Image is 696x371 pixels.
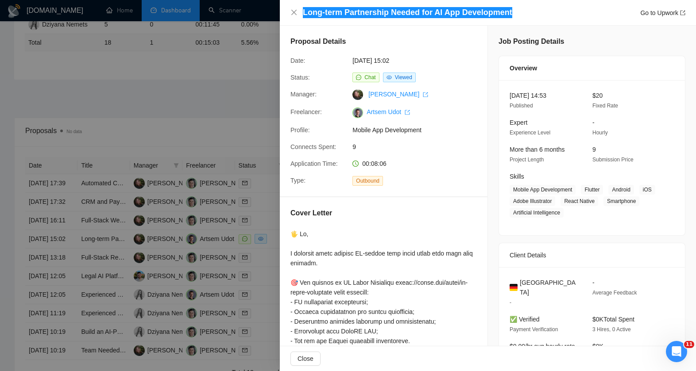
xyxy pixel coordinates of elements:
a: Go to Upworkexport [640,9,685,16]
div: Client Details [510,243,674,267]
span: Artificial Intelligence [510,208,564,218]
button: Close [290,9,298,16]
h5: Proposal Details [290,36,346,47]
span: [DATE] 14:53 [510,92,546,99]
span: Flutter [581,185,603,195]
span: Average Feedback [592,290,637,296]
span: close [290,9,298,16]
span: $20 [592,92,603,99]
span: Payment Verification [510,326,558,333]
span: Expert [510,119,527,126]
span: React Native [561,196,598,206]
span: Mobile App Development [510,185,576,195]
span: Chat [364,74,375,80]
a: [PERSON_NAME] export [368,91,428,98]
span: ✅ Verified [510,316,540,323]
span: Project Length [510,157,544,163]
span: export [423,92,428,97]
span: Profile: [290,126,310,134]
span: 9 [592,146,596,153]
span: export [680,10,685,15]
span: $0.00/hr avg hourly rate paid [510,343,575,360]
span: Outbound [352,176,383,186]
span: Status: [290,74,310,81]
span: Published [510,103,533,109]
span: clock-circle [352,161,359,167]
span: Android [608,185,634,195]
h5: Job Posting Details [499,36,564,47]
span: Submission Price [592,157,634,163]
a: Artsem Udot export [367,108,410,115]
iframe: Intercom live chat [666,341,687,362]
span: Mobile App Development [352,125,485,135]
span: [GEOGRAPHIC_DATA] [520,278,578,297]
span: Freelancer: [290,108,322,115]
span: $0K [592,343,603,350]
span: Smartphone [603,196,639,206]
span: Application Time: [290,160,338,167]
span: export [405,110,410,115]
span: Skills [510,173,524,180]
span: Connects Spent: [290,143,336,150]
span: $0K Total Spent [592,316,634,323]
span: Close [298,354,313,363]
img: c1IJnASR216B_qLKOdVHlFczQ1diiWdP6XTUU_Bde8sayunt74jRkDwX7Fkae-K6RX [352,107,363,118]
span: Date: [290,57,305,64]
span: 9 [352,142,485,152]
img: 🇩🇪 [510,283,518,292]
span: 11 [684,341,694,348]
span: iOS [639,185,655,195]
button: Close [290,352,321,366]
h5: Cover Letter [290,208,332,218]
span: [DATE] 15:02 [352,56,485,65]
span: - [510,299,511,306]
span: More than 6 months [510,146,565,153]
span: Type: [290,177,305,184]
span: Viewed [395,74,412,80]
span: - [592,119,595,126]
span: Adobe Illustrator [510,196,555,206]
span: Overview [510,63,537,73]
span: Experience Level [510,130,550,136]
span: eye [387,75,392,80]
span: message [356,75,361,80]
span: 00:08:06 [362,160,387,167]
span: Manager: [290,91,317,98]
span: Fixed Rate [592,103,618,109]
span: Hourly [592,130,608,136]
h4: Long-term Partnership Needed for AI App Development [303,7,512,18]
span: - [592,279,595,286]
span: 3 Hires, 0 Active [592,326,631,333]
